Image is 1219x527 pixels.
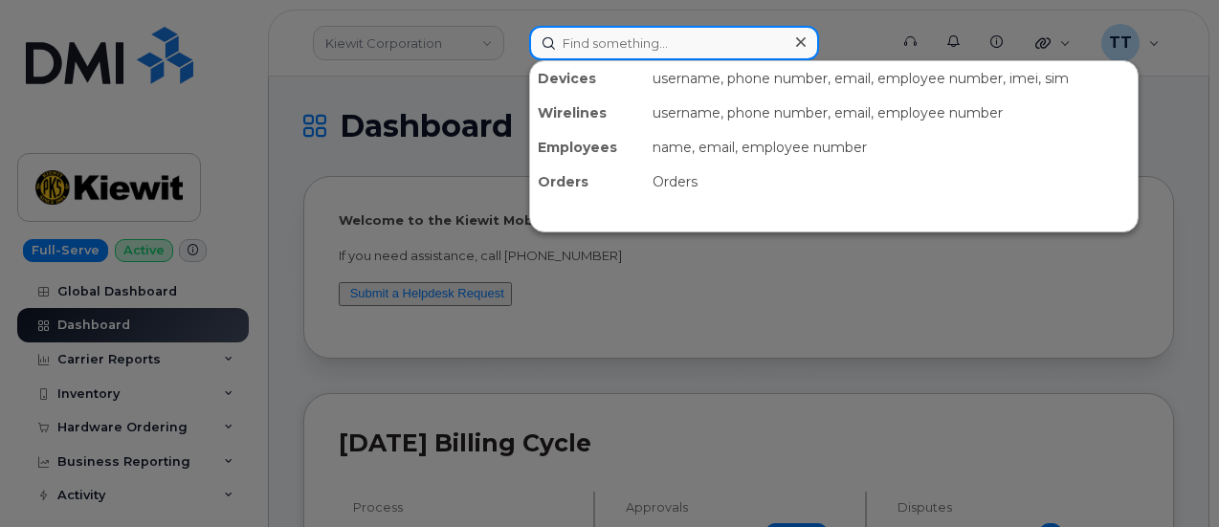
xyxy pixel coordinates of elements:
[530,130,645,165] div: Employees
[530,96,645,130] div: Wirelines
[645,130,1138,165] div: name, email, employee number
[645,96,1138,130] div: username, phone number, email, employee number
[530,165,645,199] div: Orders
[1136,444,1205,513] iframe: Messenger Launcher
[645,165,1138,199] div: Orders
[645,61,1138,96] div: username, phone number, email, employee number, imei, sim
[530,61,645,96] div: Devices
